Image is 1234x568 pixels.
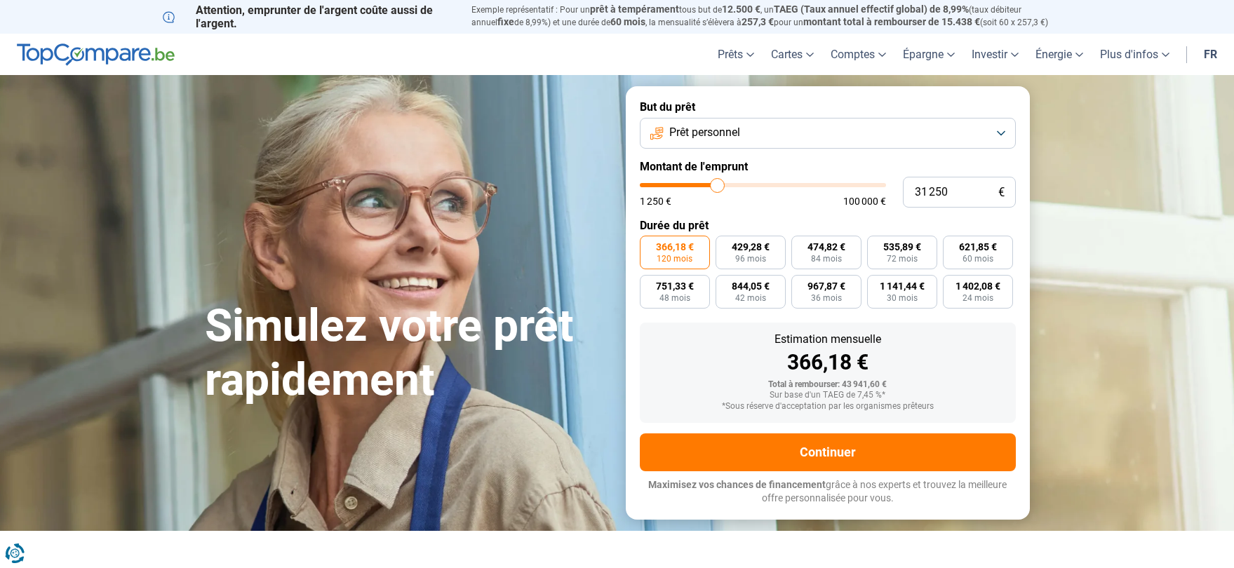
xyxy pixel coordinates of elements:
[651,391,1005,400] div: Sur base d'un TAEG de 7,45 %*
[722,4,760,15] span: 12.500 €
[651,334,1005,345] div: Estimation mensuelle
[1092,34,1178,75] a: Plus d'infos
[651,402,1005,412] div: *Sous réserve d'acceptation par les organismes prêteurs
[742,16,774,27] span: 257,3 €
[811,255,842,263] span: 84 mois
[640,433,1016,471] button: Continuer
[811,294,842,302] span: 36 mois
[497,16,514,27] span: fixe
[640,100,1016,114] label: But du prêt
[1027,34,1092,75] a: Énergie
[640,196,671,206] span: 1 250 €
[17,43,175,66] img: TopCompare
[648,479,826,490] span: Maximisez vos chances de financement
[669,125,740,140] span: Prêt personnel
[732,242,770,252] span: 429,28 €
[651,352,1005,373] div: 366,18 €
[963,255,993,263] span: 60 mois
[803,16,980,27] span: montant total à rembourser de 15.438 €
[640,478,1016,506] p: grâce à nos experts et trouvez la meilleure offre personnalisée pour vous.
[640,160,1016,173] label: Montant de l'emprunt
[610,16,645,27] span: 60 mois
[807,281,845,291] span: 967,87 €
[640,219,1016,232] label: Durée du prêt
[590,4,679,15] span: prêt à tempérament
[205,299,609,407] h1: Simulez votre prêt rapidement
[963,34,1027,75] a: Investir
[1195,34,1226,75] a: fr
[657,255,692,263] span: 120 mois
[883,242,921,252] span: 535,89 €
[887,294,918,302] span: 30 mois
[843,196,886,206] span: 100 000 €
[880,281,925,291] span: 1 141,44 €
[998,187,1005,198] span: €
[887,255,918,263] span: 72 mois
[735,294,766,302] span: 42 mois
[732,281,770,291] span: 844,05 €
[640,118,1016,149] button: Prêt personnel
[651,380,1005,390] div: Total à rembourser: 43 941,60 €
[163,4,455,30] p: Attention, emprunter de l'argent coûte aussi de l'argent.
[709,34,763,75] a: Prêts
[774,4,969,15] span: TAEG (Taux annuel effectif global) de 8,99%
[656,242,694,252] span: 366,18 €
[763,34,822,75] a: Cartes
[959,242,997,252] span: 621,85 €
[807,242,845,252] span: 474,82 €
[659,294,690,302] span: 48 mois
[471,4,1072,29] p: Exemple représentatif : Pour un tous but de , un (taux débiteur annuel de 8,99%) et une durée de ...
[955,281,1000,291] span: 1 402,08 €
[894,34,963,75] a: Épargne
[963,294,993,302] span: 24 mois
[822,34,894,75] a: Comptes
[656,281,694,291] span: 751,33 €
[735,255,766,263] span: 96 mois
